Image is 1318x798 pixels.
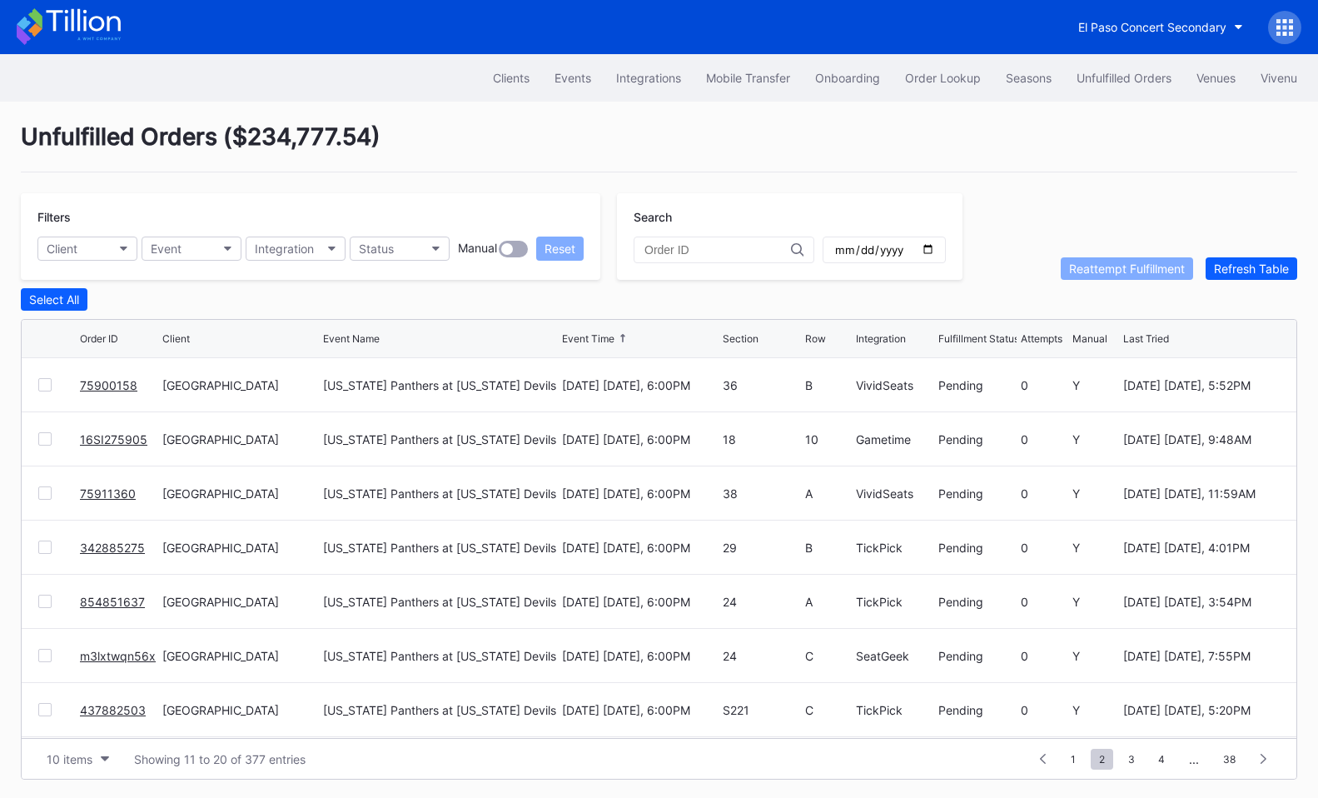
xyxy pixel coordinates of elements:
[1072,649,1119,663] div: Y
[162,486,319,501] div: [GEOGRAPHIC_DATA]
[562,432,719,446] div: [DATE] [DATE], 6:00PM
[562,486,719,501] div: [DATE] [DATE], 6:00PM
[856,486,934,501] div: VividSeats
[1123,649,1280,663] div: [DATE] [DATE], 7:55PM
[80,595,145,609] a: 854851637
[562,703,719,717] div: [DATE] [DATE], 6:00PM
[1061,257,1193,280] button: Reattempt Fulfillment
[162,541,319,555] div: [GEOGRAPHIC_DATA]
[134,752,306,766] div: Showing 11 to 20 of 377 entries
[37,237,137,261] button: Client
[21,122,1297,172] div: Unfulfilled Orders ( $234,777.54 )
[1072,703,1119,717] div: Y
[1123,541,1280,555] div: [DATE] [DATE], 4:01PM
[1215,749,1244,770] span: 38
[246,237,346,261] button: Integration
[151,242,182,256] div: Event
[805,595,852,609] div: A
[323,486,556,501] div: [US_STATE] Panthers at [US_STATE] Devils
[1248,62,1310,93] button: Vivenu
[805,649,852,663] div: C
[80,703,146,717] a: 437882503
[856,703,934,717] div: TickPick
[1021,649,1067,663] div: 0
[536,237,584,261] button: Reset
[1261,71,1297,85] div: Vivenu
[1123,432,1280,446] div: [DATE] [DATE], 9:48AM
[1123,378,1280,392] div: [DATE] [DATE], 5:52PM
[323,649,556,663] div: [US_STATE] Panthers at [US_STATE] Devils
[805,378,852,392] div: B
[493,71,530,85] div: Clients
[562,541,719,555] div: [DATE] [DATE], 6:00PM
[938,649,1017,663] div: Pending
[38,748,117,771] button: 10 items
[1120,749,1143,770] span: 3
[323,378,556,392] div: [US_STATE] Panthers at [US_STATE] Devils
[480,62,542,93] button: Clients
[37,210,584,224] div: Filters
[616,71,681,85] div: Integrations
[359,242,394,256] div: Status
[803,62,893,93] button: Onboarding
[1072,432,1119,446] div: Y
[80,332,118,345] div: Order ID
[162,332,190,345] div: Client
[350,237,450,261] button: Status
[1123,486,1280,501] div: [DATE] [DATE], 11:59AM
[1196,71,1236,85] div: Venues
[805,541,852,555] div: B
[162,432,319,446] div: [GEOGRAPHIC_DATA]
[993,62,1064,93] button: Seasons
[1176,752,1211,766] div: ...
[723,703,801,717] div: S221
[938,378,1017,392] div: Pending
[1091,749,1113,770] span: 2
[162,649,319,663] div: [GEOGRAPHIC_DATA]
[905,71,981,85] div: Order Lookup
[856,432,934,446] div: Gametime
[938,432,1017,446] div: Pending
[1123,595,1280,609] div: [DATE] [DATE], 3:54PM
[458,241,497,257] div: Manual
[856,649,934,663] div: SeatGeek
[80,486,136,501] a: 75911360
[805,332,826,345] div: Row
[323,332,380,345] div: Event Name
[856,541,934,555] div: TickPick
[162,378,319,392] div: [GEOGRAPHIC_DATA]
[644,243,791,257] input: Order ID
[323,541,556,555] div: [US_STATE] Panthers at [US_STATE] Devils
[723,332,758,345] div: Section
[893,62,993,93] button: Order Lookup
[856,332,906,345] div: Integration
[545,242,575,256] div: Reset
[1021,432,1067,446] div: 0
[1064,62,1184,93] button: Unfulfilled Orders
[723,649,801,663] div: 24
[142,237,241,261] button: Event
[1123,332,1169,345] div: Last Tried
[47,242,77,256] div: Client
[694,62,803,93] button: Mobile Transfer
[856,378,934,392] div: VividSeats
[80,541,145,555] a: 342885275
[1069,262,1185,276] div: Reattempt Fulfillment
[723,486,801,501] div: 38
[80,649,156,663] a: m3lxtwqn56x
[1066,12,1256,42] button: El Paso Concert Secondary
[604,62,694,93] a: Integrations
[1072,541,1119,555] div: Y
[805,432,852,446] div: 10
[555,71,591,85] div: Events
[1077,71,1171,85] div: Unfulfilled Orders
[723,378,801,392] div: 36
[1021,595,1067,609] div: 0
[1184,62,1248,93] a: Venues
[21,288,87,311] button: Select All
[723,595,801,609] div: 24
